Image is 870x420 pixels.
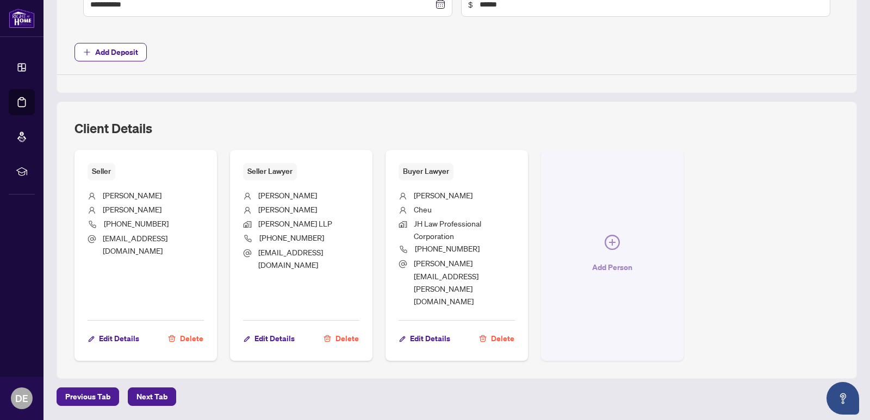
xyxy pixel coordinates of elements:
button: Delete [478,329,515,348]
button: Open asap [826,382,859,415]
span: [PHONE_NUMBER] [415,243,480,253]
span: Add Person [592,259,632,276]
span: Edit Details [99,330,139,347]
span: DE [15,391,28,406]
span: [EMAIL_ADDRESS][DOMAIN_NAME] [258,247,323,269]
span: JH Law Professional Corporation [414,218,481,241]
button: Edit Details [243,329,295,348]
span: Seller [88,163,115,180]
span: Seller Lawyer [243,163,297,180]
span: Add Deposit [95,43,138,61]
span: Delete [180,330,203,347]
span: Delete [491,330,514,347]
button: Add Person [541,150,683,361]
span: Next Tab [136,388,167,405]
button: Edit Details [88,329,140,348]
button: Delete [323,329,359,348]
span: [PERSON_NAME] [103,204,161,214]
button: Delete [167,329,204,348]
span: Previous Tab [65,388,110,405]
span: [PERSON_NAME][EMAIL_ADDRESS][PERSON_NAME][DOMAIN_NAME] [414,258,478,306]
button: Next Tab [128,387,176,406]
span: [EMAIL_ADDRESS][DOMAIN_NAME] [103,233,167,255]
span: [PERSON_NAME] [414,190,473,200]
span: Edit Details [254,330,295,347]
button: Add Deposit [74,43,147,61]
button: Edit Details [399,329,451,348]
span: plus-circle [605,235,620,250]
span: [PERSON_NAME] LLP [258,218,332,228]
span: [PERSON_NAME] [103,190,161,200]
span: [PERSON_NAME] [258,204,317,214]
span: [PERSON_NAME] [258,190,317,200]
span: [PHONE_NUMBER] [259,233,324,242]
span: [PHONE_NUMBER] [104,218,169,228]
span: Delete [335,330,359,347]
span: plus [83,48,91,56]
span: Edit Details [410,330,450,347]
button: Previous Tab [57,387,119,406]
span: Cheu [414,204,432,214]
h2: Client Details [74,120,152,137]
img: logo [9,8,35,28]
span: Buyer Lawyer [399,163,453,180]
